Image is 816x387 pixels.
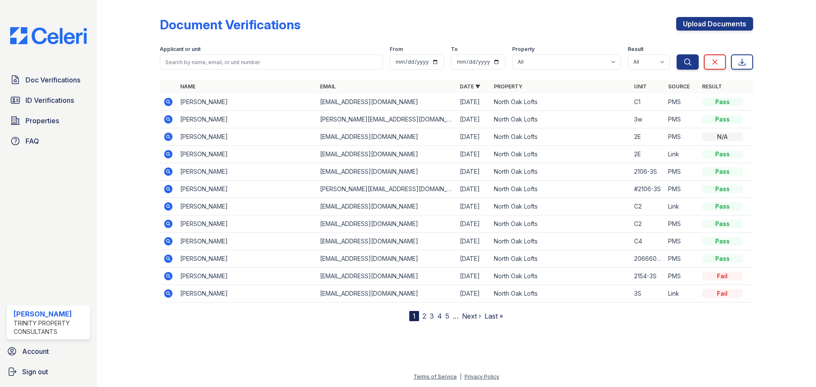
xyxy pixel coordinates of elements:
td: [EMAIL_ADDRESS][DOMAIN_NAME] [317,250,456,268]
div: [PERSON_NAME] [14,309,87,319]
td: North Oak Lofts [490,250,630,268]
td: North Oak Lofts [490,163,630,181]
td: [PERSON_NAME] [177,250,317,268]
td: Link [665,198,699,215]
td: [DATE] [456,111,490,128]
td: [PERSON_NAME] [177,198,317,215]
td: PMS [665,233,699,250]
a: 5 [445,312,449,320]
label: From [390,46,403,53]
a: Email [320,83,336,90]
label: Property [512,46,535,53]
td: [PERSON_NAME][EMAIL_ADDRESS][DOMAIN_NAME] [317,111,456,128]
a: Unit [634,83,647,90]
a: ID Verifications [7,92,90,109]
div: Pass [702,237,743,246]
td: 3w [631,111,665,128]
td: [PERSON_NAME] [177,111,317,128]
a: Privacy Policy [465,373,499,380]
div: Pass [702,115,743,124]
div: Pass [702,150,743,158]
span: Properties [25,116,59,126]
div: Fail [702,272,743,280]
span: Sign out [22,367,48,377]
td: [EMAIL_ADDRESS][DOMAIN_NAME] [317,146,456,163]
input: Search by name, email, or unit number [160,54,383,70]
td: [DATE] [456,163,490,181]
td: Link [665,146,699,163]
td: [EMAIL_ADDRESS][DOMAIN_NAME] [317,285,456,302]
td: PMS [665,163,699,181]
td: [EMAIL_ADDRESS][DOMAIN_NAME] [317,215,456,233]
div: Pass [702,185,743,193]
div: N/A [702,133,743,141]
td: [EMAIL_ADDRESS][DOMAIN_NAME] [317,198,456,215]
td: PMS [665,268,699,285]
div: Document Verifications [160,17,300,32]
td: [PERSON_NAME] [177,268,317,285]
label: Result [628,46,643,53]
td: North Oak Lofts [490,285,630,302]
td: [PERSON_NAME] [177,285,317,302]
td: C1 [631,93,665,111]
td: [DATE] [456,233,490,250]
td: 20666066 [631,250,665,268]
td: [PERSON_NAME] [177,181,317,198]
td: North Oak Lofts [490,93,630,111]
td: [PERSON_NAME] [177,163,317,181]
a: 2 [422,312,426,320]
td: North Oak Lofts [490,111,630,128]
td: 2106-3S [631,163,665,181]
td: [PERSON_NAME] [177,128,317,146]
td: North Oak Lofts [490,146,630,163]
td: [EMAIL_ADDRESS][DOMAIN_NAME] [317,128,456,146]
label: Applicant or unit [160,46,201,53]
td: #2106-3S [631,181,665,198]
a: Name [180,83,195,90]
a: Sign out [3,363,93,380]
td: PMS [665,128,699,146]
td: PMS [665,111,699,128]
a: FAQ [7,133,90,150]
div: Pass [702,202,743,211]
td: [DATE] [456,93,490,111]
div: Fail [702,289,743,298]
td: [EMAIL_ADDRESS][DOMAIN_NAME] [317,233,456,250]
td: [EMAIL_ADDRESS][DOMAIN_NAME] [317,163,456,181]
td: PMS [665,250,699,268]
td: C4 [631,233,665,250]
td: [EMAIL_ADDRESS][DOMAIN_NAME] [317,268,456,285]
td: Link [665,285,699,302]
td: [PERSON_NAME][EMAIL_ADDRESS][DOMAIN_NAME] [317,181,456,198]
a: Properties [7,112,90,129]
td: North Oak Lofts [490,233,630,250]
td: PMS [665,93,699,111]
td: North Oak Lofts [490,128,630,146]
a: Result [702,83,722,90]
td: C2 [631,215,665,233]
td: [EMAIL_ADDRESS][DOMAIN_NAME] [317,93,456,111]
div: Pass [702,254,743,263]
span: Account [22,346,49,356]
td: [DATE] [456,128,490,146]
a: Upload Documents [676,17,753,31]
td: [DATE] [456,250,490,268]
a: Property [494,83,522,90]
div: | [460,373,462,380]
td: [DATE] [456,198,490,215]
div: Pass [702,220,743,228]
td: [PERSON_NAME] [177,233,317,250]
td: [DATE] [456,146,490,163]
div: 1 [409,311,419,321]
td: North Oak Lofts [490,215,630,233]
span: … [453,311,459,321]
td: 2154-3S [631,268,665,285]
span: ID Verifications [25,95,74,105]
a: Next › [462,312,481,320]
a: 3 [430,312,434,320]
td: North Oak Lofts [490,181,630,198]
td: [DATE] [456,285,490,302]
td: [DATE] [456,181,490,198]
a: Last » [484,312,503,320]
td: [PERSON_NAME] [177,93,317,111]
